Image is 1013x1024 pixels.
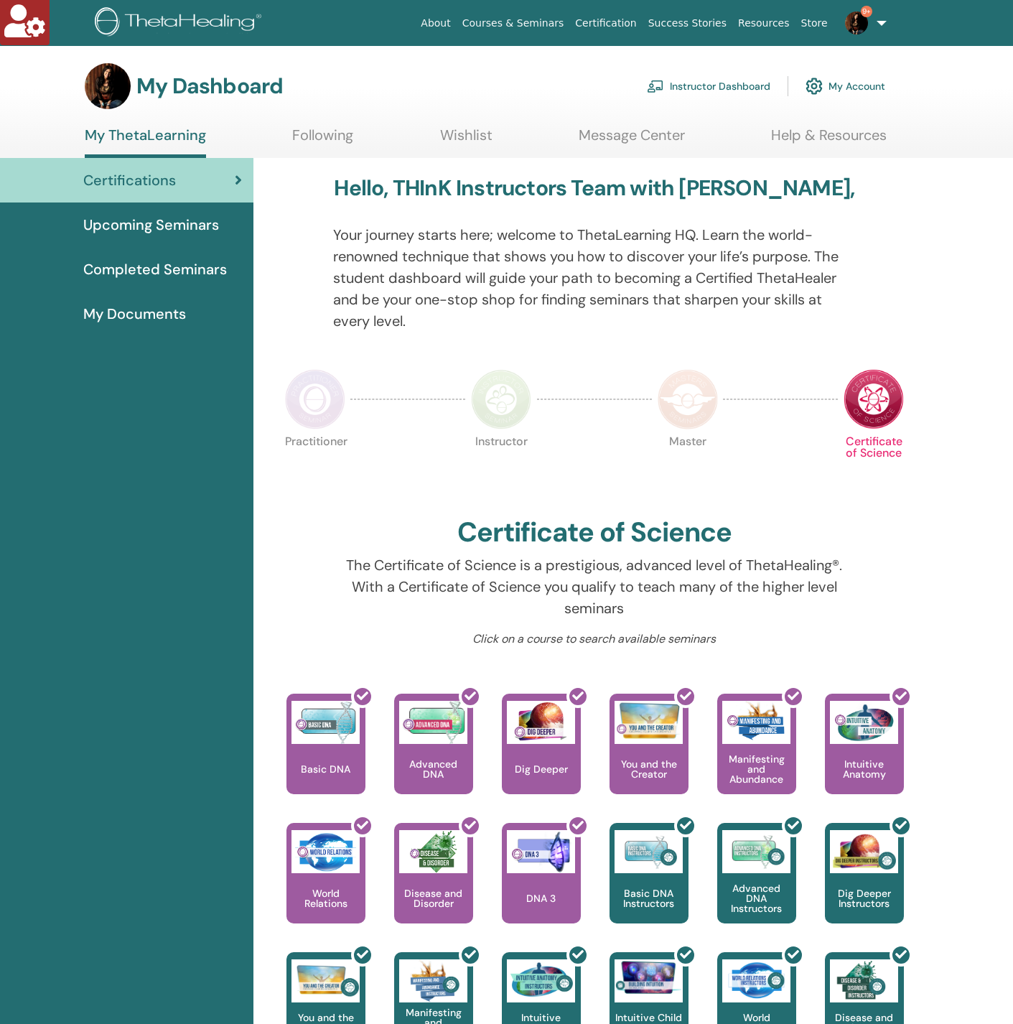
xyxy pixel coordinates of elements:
a: Success Stories [643,10,732,37]
a: Intuitive Anatomy Intuitive Anatomy [825,694,904,823]
p: Your journey starts here; welcome to ThetaLearning HQ. Learn the world-renowned technique that sh... [333,224,855,332]
a: About [415,10,456,37]
p: Basic DNA Instructors [610,888,688,908]
a: Advanced DNA Instructors Advanced DNA Instructors [717,823,796,952]
img: Manifesting and Abundance Instructors [399,959,467,1002]
a: Help & Resources [771,126,887,154]
a: Instructor Dashboard [647,70,770,102]
h3: Hello, THInK Instructors Team with [PERSON_NAME], [334,175,854,201]
p: The Certificate of Science is a prestigious, advanced level of ThetaHealing®. With a Certificate ... [333,554,855,619]
img: logo.png [95,7,266,39]
p: Intuitive Anatomy [825,759,904,779]
p: Instructor [471,436,531,496]
img: Disease and Disorder Instructors [830,959,898,1002]
img: Instructor [471,369,531,429]
img: chalkboard-teacher.svg [647,80,664,93]
p: Manifesting and Abundance [717,754,796,784]
h2: Certificate of Science [457,516,732,549]
img: Advanced DNA Instructors [722,830,790,873]
span: 9+ [861,6,872,17]
img: default.jpg [845,11,868,34]
a: Dig Deeper Instructors Dig Deeper Instructors [825,823,904,952]
a: Certification [569,10,642,37]
a: Basic DNA Instructors Basic DNA Instructors [610,823,688,952]
a: Store [795,10,834,37]
img: DNA 3 [507,830,575,873]
a: Message Center [579,126,685,154]
p: Certificate of Science [844,436,904,496]
a: Following [292,126,353,154]
img: Basic DNA Instructors [615,830,683,873]
img: You and the Creator [615,701,683,740]
h3: My Dashboard [136,73,283,99]
a: Resources [732,10,795,37]
img: World Relations [291,830,360,873]
a: Basic DNA Basic DNA [286,694,365,823]
img: Basic DNA [291,701,360,744]
img: cog.svg [806,74,823,98]
img: Master [658,369,718,429]
span: My Documents [83,303,186,325]
a: DNA 3 DNA 3 [502,823,581,952]
a: Courses & Seminars [457,10,570,37]
span: Upcoming Seminars [83,214,219,236]
a: Dig Deeper Dig Deeper [502,694,581,823]
a: Disease and Disorder Disease and Disorder [394,823,473,952]
img: Manifesting and Abundance [722,701,790,744]
p: Advanced DNA Instructors [717,883,796,913]
img: Dig Deeper Instructors [830,830,898,873]
span: Completed Seminars [83,259,227,280]
p: Dig Deeper Instructors [825,888,904,908]
img: Dig Deeper [507,701,575,744]
p: Disease and Disorder [394,888,473,908]
p: World Relations [286,888,365,908]
p: Click on a course to search available seminars [333,630,855,648]
img: Advanced DNA [399,701,467,744]
img: Intuitive Child In Me Instructors [615,959,683,995]
a: Wishlist [440,126,493,154]
img: default.jpg [85,63,131,109]
p: Practitioner [285,436,345,496]
a: My Account [806,70,885,102]
a: My ThetaLearning [85,126,206,158]
img: Intuitive Anatomy [830,701,898,744]
a: You and the Creator You and the Creator [610,694,688,823]
img: You and the Creator Instructors [291,959,360,1002]
a: World Relations World Relations [286,823,365,952]
img: Disease and Disorder [399,830,467,873]
img: World Relations Instructors [722,959,790,1002]
a: Advanced DNA Advanced DNA [394,694,473,823]
img: Intuitive Anatomy Instructors [507,959,575,1002]
p: You and the Creator [610,759,688,779]
p: Master [658,436,718,496]
span: Certifications [83,169,176,191]
img: Practitioner [285,369,345,429]
p: Advanced DNA [394,759,473,779]
p: Dig Deeper [509,764,574,774]
img: Certificate of Science [844,369,904,429]
a: Manifesting and Abundance Manifesting and Abundance [717,694,796,823]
